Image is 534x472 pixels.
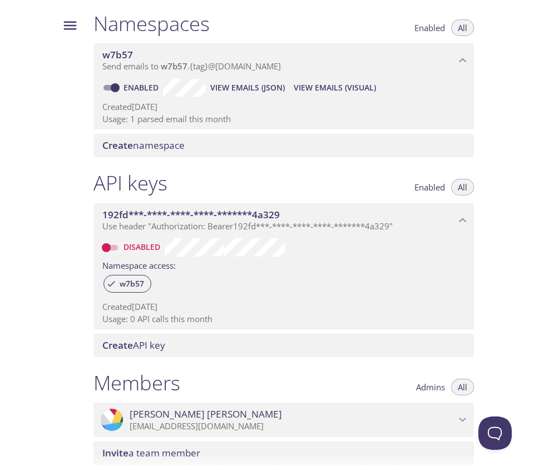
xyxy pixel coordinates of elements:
[113,279,151,289] span: w7b57
[451,379,474,395] button: All
[130,408,282,420] span: [PERSON_NAME] [PERSON_NAME]
[93,43,474,78] div: w7b57 namespace
[210,81,285,94] span: View Emails (JSON)
[102,139,185,152] span: namespace
[103,275,151,293] div: w7b57
[93,11,210,36] h1: Namespaces
[102,339,133,352] span: Create
[102,446,200,459] span: a team member
[122,82,163,93] a: Enabled
[93,441,474,465] div: Invite a team member
[102,257,176,273] label: Namespace access:
[93,370,180,395] h1: Members
[451,19,474,36] button: All
[408,19,452,36] button: Enabled
[102,139,133,152] span: Create
[93,403,474,437] div: Peeyush Sachan
[102,313,465,325] p: Usage: 0 API calls this month
[289,79,380,97] button: View Emails (Visual)
[122,242,165,252] a: Disabled
[56,11,85,40] button: Menu
[451,179,474,195] button: All
[130,421,455,432] p: [EMAIL_ADDRESS][DOMAIN_NAME]
[93,134,474,157] div: Create namespace
[102,446,128,459] span: Invite
[102,48,133,61] span: w7b57
[206,79,289,97] button: View Emails (JSON)
[102,301,465,313] p: Created [DATE]
[93,334,474,357] div: Create API Key
[161,61,187,72] span: w7b57
[478,416,512,450] iframe: Help Scout Beacon - Open
[408,179,452,195] button: Enabled
[294,81,376,94] span: View Emails (Visual)
[409,379,452,395] button: Admins
[102,113,465,125] p: Usage: 1 parsed email this month
[102,61,281,72] span: Send emails to . {tag} @[DOMAIN_NAME]
[93,170,167,195] h1: API keys
[102,339,165,352] span: API key
[102,101,465,113] p: Created [DATE]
